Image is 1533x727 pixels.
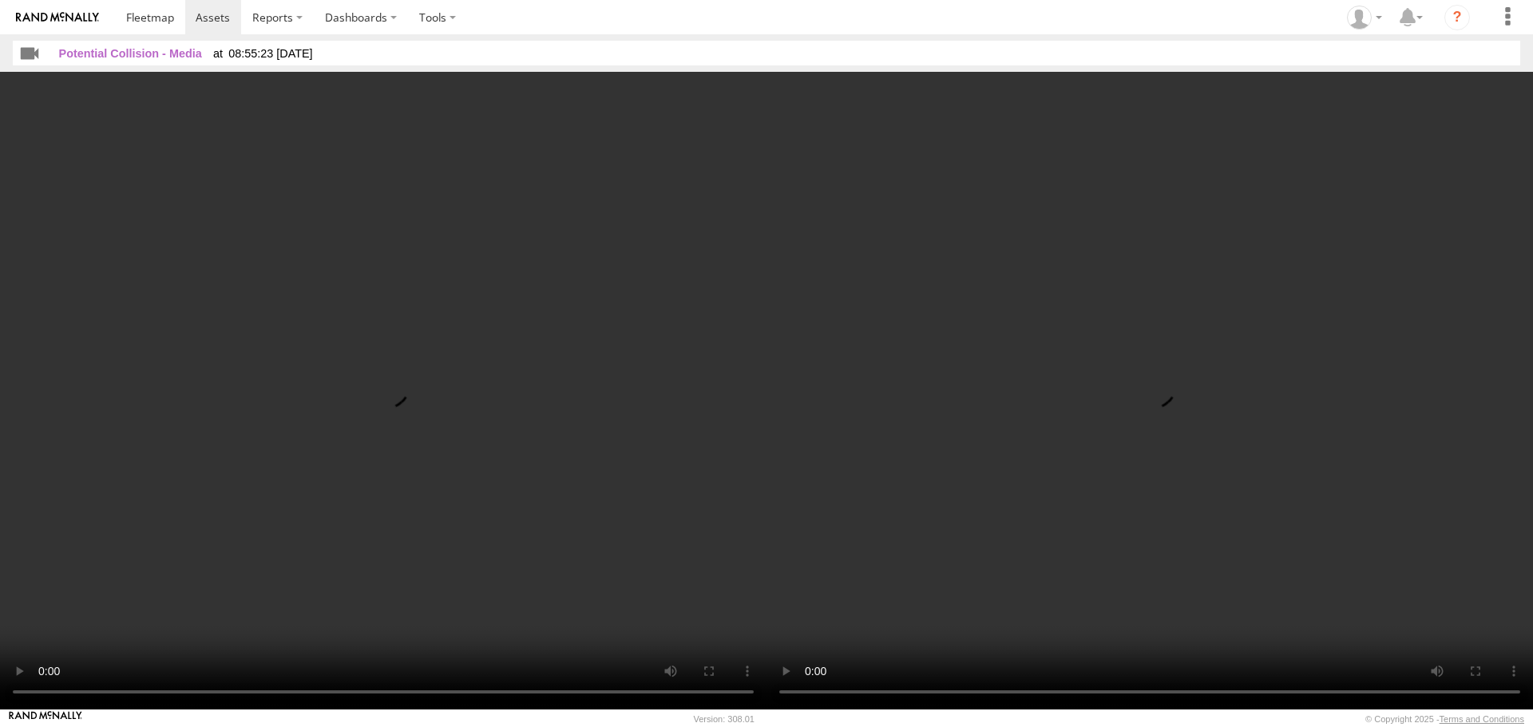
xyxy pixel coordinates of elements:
[59,47,202,60] span: Potential Collision - Media
[9,711,82,727] a: Visit our Website
[1440,714,1524,724] a: Terms and Conditions
[1341,6,1388,30] div: Randy Yohe
[1365,714,1524,724] div: © Copyright 2025 -
[1444,5,1470,30] i: ?
[16,12,99,23] img: rand-logo.svg
[213,47,313,60] span: 08:55:23 [DATE]
[694,714,755,724] div: Version: 308.01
